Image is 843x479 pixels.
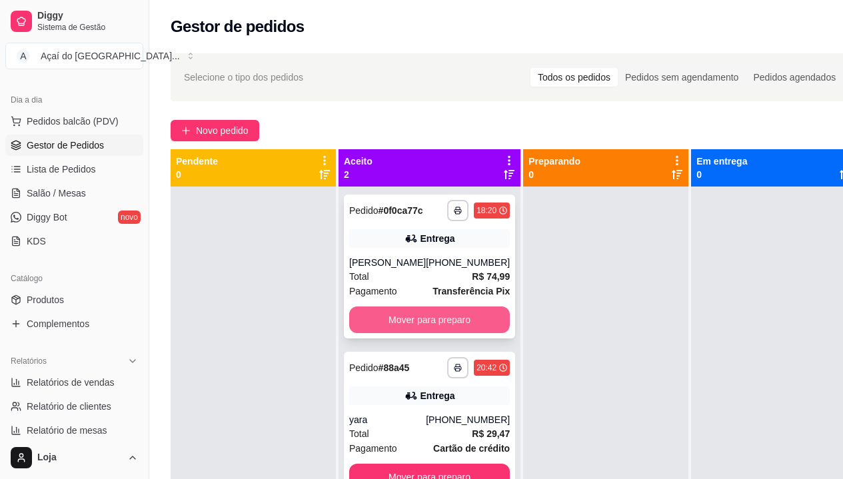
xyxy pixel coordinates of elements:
[5,396,143,417] a: Relatório de clientes
[27,187,86,200] span: Salão / Mesas
[5,135,143,156] a: Gestor de Pedidos
[421,389,455,402] div: Entrega
[472,428,510,439] strong: R$ 29,47
[349,256,426,269] div: [PERSON_NAME]
[27,293,64,306] span: Produtos
[349,426,369,441] span: Total
[528,168,580,181] p: 0
[171,16,305,37] h2: Gestor de pedidos
[17,49,30,63] span: A
[37,452,122,464] span: Loja
[379,205,423,216] strong: # 0f0ca77c
[349,413,426,426] div: yara
[5,183,143,204] a: Salão / Mesas
[5,111,143,132] button: Pedidos balcão (PDV)
[27,211,67,224] span: Diggy Bot
[746,68,843,87] div: Pedidos agendados
[27,139,104,152] span: Gestor de Pedidos
[41,49,180,63] div: Açaí do [GEOGRAPHIC_DATA] ...
[349,284,397,298] span: Pagamento
[432,286,510,296] strong: Transferência Pix
[379,362,410,373] strong: # 88a45
[344,155,373,168] p: Aceito
[528,155,580,168] p: Preparando
[5,207,143,228] a: Diggy Botnovo
[37,10,138,22] span: Diggy
[27,376,115,389] span: Relatórios de vendas
[5,89,143,111] div: Dia a dia
[696,155,747,168] p: Em entrega
[476,362,496,373] div: 20:42
[618,68,746,87] div: Pedidos sem agendamento
[472,271,510,282] strong: R$ 74,99
[27,400,111,413] span: Relatório de clientes
[426,413,510,426] div: [PHONE_NUMBER]
[5,289,143,310] a: Produtos
[27,424,107,437] span: Relatório de mesas
[184,70,303,85] span: Selecione o tipo dos pedidos
[5,43,143,69] button: Select a team
[421,232,455,245] div: Entrega
[27,235,46,248] span: KDS
[476,205,496,216] div: 18:20
[349,205,379,216] span: Pedido
[433,443,510,454] strong: Cartão de crédito
[176,168,218,181] p: 0
[5,442,143,474] button: Loja
[27,115,119,128] span: Pedidos balcão (PDV)
[5,313,143,334] a: Complementos
[349,269,369,284] span: Total
[171,120,259,141] button: Novo pedido
[196,123,249,138] span: Novo pedido
[5,5,143,37] a: DiggySistema de Gestão
[37,22,138,33] span: Sistema de Gestão
[27,317,89,330] span: Complementos
[5,159,143,180] a: Lista de Pedidos
[11,356,47,366] span: Relatórios
[5,420,143,441] a: Relatório de mesas
[696,168,747,181] p: 0
[426,256,510,269] div: [PHONE_NUMBER]
[349,306,510,333] button: Mover para preparo
[344,168,373,181] p: 2
[181,126,191,135] span: plus
[5,372,143,393] a: Relatórios de vendas
[530,68,618,87] div: Todos os pedidos
[5,231,143,252] a: KDS
[349,441,397,456] span: Pagamento
[5,268,143,289] div: Catálogo
[349,362,379,373] span: Pedido
[176,155,218,168] p: Pendente
[27,163,96,176] span: Lista de Pedidos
